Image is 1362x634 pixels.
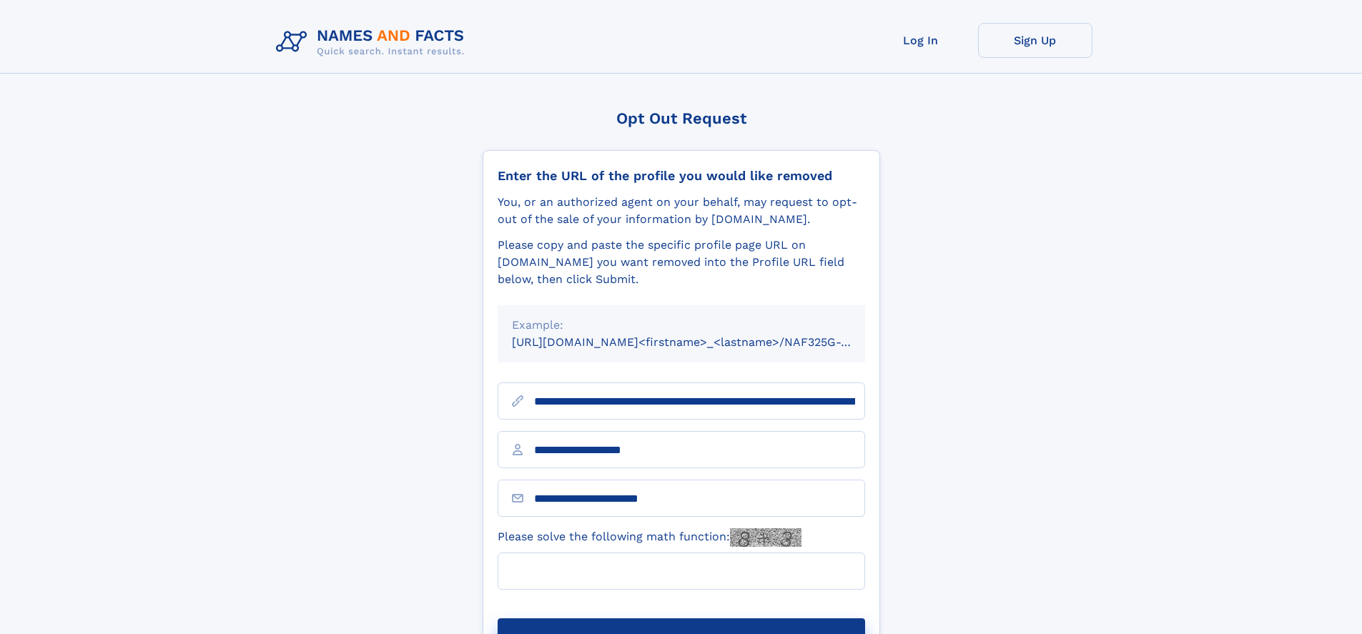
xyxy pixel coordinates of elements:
div: Opt Out Request [483,109,880,127]
a: Log In [864,23,978,58]
div: You, or an authorized agent on your behalf, may request to opt-out of the sale of your informatio... [498,194,865,228]
div: Please copy and paste the specific profile page URL on [DOMAIN_NAME] you want removed into the Pr... [498,237,865,288]
small: [URL][DOMAIN_NAME]<firstname>_<lastname>/NAF325G-xxxxxxxx [512,335,892,349]
div: Enter the URL of the profile you would like removed [498,168,865,184]
img: Logo Names and Facts [270,23,476,61]
div: Example: [512,317,851,334]
a: Sign Up [978,23,1092,58]
label: Please solve the following math function: [498,528,801,547]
